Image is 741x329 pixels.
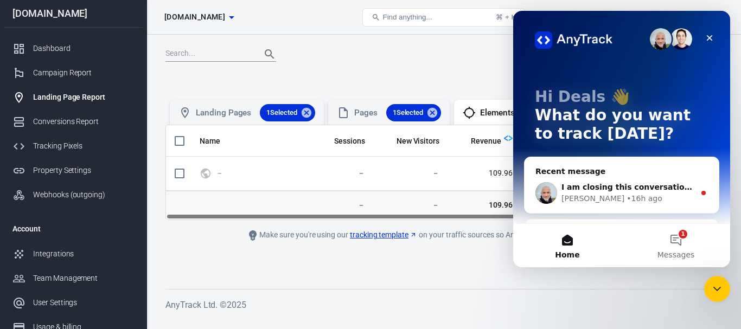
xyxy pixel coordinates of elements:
[320,168,365,179] span: －
[166,125,721,220] div: scrollable content
[4,61,143,85] a: Campaign Report
[4,291,143,315] a: User Settings
[4,85,143,109] a: Landing Page Report
[216,169,223,177] a: －
[334,136,365,147] span: Sessions
[382,168,440,179] span: －
[108,213,217,256] button: Messages
[4,242,143,266] a: Integrations
[386,107,430,118] span: 1 Selected
[42,240,66,248] span: Home
[704,276,730,302] iframe: Intercom live chat
[165,47,252,61] input: Search...
[513,11,730,267] iframe: Intercom live chat
[4,216,143,242] li: Account
[397,136,440,147] span: New Visitors
[33,67,134,79] div: Campaign Report
[200,229,688,242] div: Make sure you're using our on your traffic sources so AnyTrack can find your elements properly.
[4,183,143,207] a: Webhooks (outgoing)
[33,140,134,152] div: Tracking Pixels
[33,165,134,176] div: Property Settings
[33,116,134,127] div: Conversions Report
[187,17,206,37] div: Close
[33,92,134,103] div: Landing Page Report
[33,273,134,284] div: Team Management
[4,109,143,134] a: Conversions Report
[33,43,134,54] div: Dashboard
[354,104,441,121] div: Pages
[113,182,149,193] div: • 16h ago
[350,229,417,241] a: tracking template
[471,136,501,147] span: Revenue
[4,158,143,183] a: Property Settings
[48,182,111,193] div: [PERSON_NAME]
[4,36,143,61] a: Dashboard
[320,200,365,211] span: －
[165,298,722,312] h6: AnyTrack Ltd. © 2025
[160,7,238,27] button: [DOMAIN_NAME]
[382,136,440,147] span: New Visitors
[200,167,212,180] svg: UTM & Web Traffic
[33,297,134,308] div: User Settings
[33,248,134,260] div: Integrations
[164,10,225,24] span: the420crew.com
[386,104,442,121] div: 1Selected
[382,200,440,211] span: －
[4,9,143,18] div: [DOMAIN_NAME]
[457,168,513,179] span: 109.96
[200,136,234,147] span: Name
[480,107,553,119] div: Elements for 1 Page
[320,136,365,147] span: Sessions
[257,41,283,67] button: Search
[362,8,525,27] button: Find anything...⌘ + K
[144,240,182,248] span: Messages
[4,266,143,291] a: Team Management
[200,136,220,147] span: Name
[196,104,315,121] div: Landing Pages
[496,13,516,21] div: ⌘ + K
[48,172,466,180] span: I am closing this conversation for now. You can always respond later or start a new conversation.
[4,134,143,158] a: Tracking Pixels
[382,13,432,21] span: Find anything...
[216,169,225,177] span: －
[706,4,732,30] a: Sign out
[260,104,315,121] div: 1Selected
[504,134,513,143] img: Logo
[260,107,304,118] span: 1 Selected
[457,200,513,211] span: 109.96
[33,189,134,201] div: Webhooks (outgoing)
[457,134,501,147] span: Total revenue calculated by AnyTrack.
[471,134,501,147] span: Total revenue calculated by AnyTrack.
